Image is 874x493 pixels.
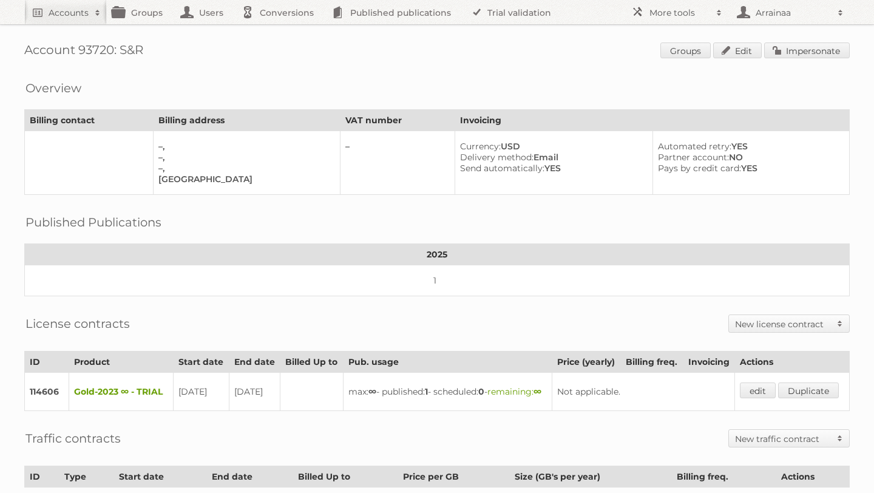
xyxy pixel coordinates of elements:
span: Automated retry: [658,141,731,152]
a: Impersonate [764,42,850,58]
strong: ∞ [534,386,541,397]
a: Groups [660,42,711,58]
th: Billing address [154,110,340,131]
th: Price per GB [398,466,510,488]
span: Partner account: [658,152,729,163]
div: Email [460,152,643,163]
td: – [340,131,455,195]
th: Start date [174,352,229,373]
a: edit [740,382,776,398]
th: Actions [776,466,849,488]
th: End date [207,466,293,488]
h2: More tools [649,7,710,19]
div: –, [158,141,330,152]
th: Billing contact [25,110,154,131]
h2: License contracts [25,314,130,333]
div: [GEOGRAPHIC_DATA] [158,174,330,185]
th: Invoicing [455,110,849,131]
th: 2025 [25,244,850,265]
td: Not applicable. [552,373,735,411]
h2: Published Publications [25,213,161,231]
th: Billing freq. [621,352,683,373]
h2: Accounts [49,7,89,19]
h2: Traffic contracts [25,429,121,447]
div: –, [158,152,330,163]
span: Send automatically: [460,163,544,174]
h2: Overview [25,79,81,97]
div: USD [460,141,643,152]
span: Toggle [831,430,849,447]
th: Invoicing [683,352,734,373]
h2: Arrainaa [753,7,832,19]
th: ID [25,352,69,373]
div: YES [658,163,839,174]
td: [DATE] [174,373,229,411]
strong: 1 [425,386,428,397]
td: 1 [25,265,850,296]
a: New license contract [729,315,849,332]
a: Edit [713,42,762,58]
th: Pub. usage [343,352,552,373]
span: Currency: [460,141,501,152]
strong: ∞ [368,386,376,397]
span: Delivery method: [460,152,534,163]
a: Duplicate [778,382,839,398]
strong: 0 [478,386,484,397]
span: remaining: [487,386,541,397]
td: max: - published: - scheduled: - [343,373,552,411]
h2: New traffic contract [735,433,831,445]
th: ID [25,466,59,488]
h2: New license contract [735,318,831,330]
span: Toggle [831,315,849,332]
th: Product [69,352,174,373]
th: Billed Up to [280,352,344,373]
span: Pays by credit card: [658,163,741,174]
div: YES [658,141,839,152]
div: NO [658,152,839,163]
h1: Account 93720: S&R [24,42,850,61]
th: Billed Up to [293,466,398,488]
th: Start date [113,466,206,488]
th: Price (yearly) [552,352,621,373]
th: End date [229,352,280,373]
div: YES [460,163,643,174]
th: Size (GB's per year) [510,466,671,488]
th: Type [59,466,113,488]
div: –, [158,163,330,174]
th: Actions [734,352,849,373]
td: [DATE] [229,373,280,411]
td: 114606 [25,373,69,411]
th: VAT number [340,110,455,131]
th: Billing freq. [671,466,776,488]
a: New traffic contract [729,430,849,447]
td: Gold-2023 ∞ - TRIAL [69,373,174,411]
